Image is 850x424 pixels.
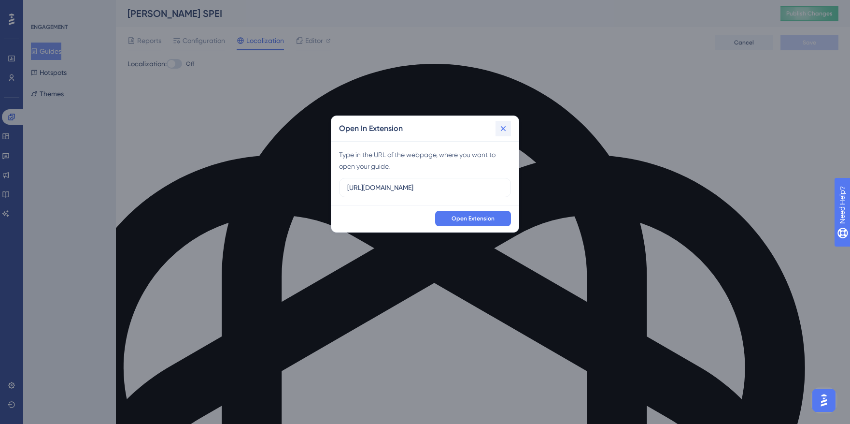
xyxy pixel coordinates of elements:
[339,123,403,134] h2: Open In Extension
[809,386,838,415] iframe: UserGuiding AI Assistant Launcher
[339,149,511,172] div: Type in the URL of the webpage, where you want to open your guide.
[23,2,60,14] span: Need Help?
[452,215,495,222] span: Open Extension
[347,182,503,193] input: URL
